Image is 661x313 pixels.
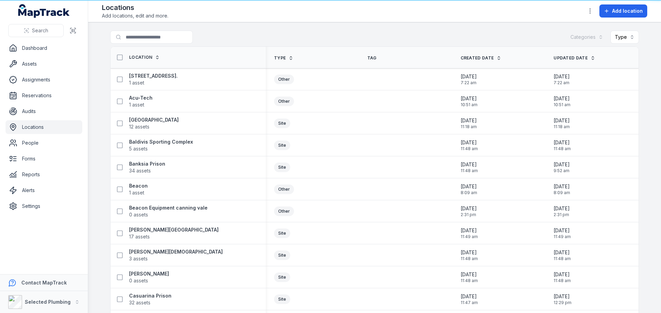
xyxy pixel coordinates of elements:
[129,138,193,145] strong: Baldivis Sporting Complex
[129,292,171,299] strong: Casuarina Prison
[129,182,148,196] a: Beacon1 asset
[554,117,570,130] time: 5/8/2025, 11:18:57 AM
[6,120,82,134] a: Locations
[274,55,286,61] span: Type
[461,168,478,174] span: 11:48 am
[129,270,169,277] strong: [PERSON_NAME]
[274,75,294,84] div: Other
[461,73,477,86] time: 8/5/2025, 7:22:38 AM
[554,73,570,86] time: 8/5/2025, 7:22:38 AM
[554,256,571,261] span: 11:48 am
[554,271,571,278] span: [DATE]
[6,152,82,166] a: Forms
[6,57,82,71] a: Assets
[610,31,639,44] button: Type
[129,292,171,306] a: Casuarina Prison32 assets
[461,249,478,261] time: 1/14/2025, 11:48:54 AM
[554,183,570,190] span: [DATE]
[554,212,570,217] span: 2:31 pm
[274,272,290,282] div: Site
[461,271,478,283] time: 1/14/2025, 11:48:43 AM
[102,3,168,12] h2: Locations
[274,55,293,61] a: Type
[129,94,153,108] a: Acu-Tech1 asset
[461,117,477,124] span: [DATE]
[461,95,478,108] time: 8/1/2025, 10:51:36 AM
[554,117,570,124] span: [DATE]
[129,204,208,218] a: Beacon Equipment canning vale0 assets
[6,41,82,55] a: Dashboard
[461,55,494,61] span: Created Date
[554,249,571,256] span: [DATE]
[129,123,149,130] span: 12 assets
[461,73,477,80] span: [DATE]
[129,55,160,60] a: Location
[129,55,152,60] span: Location
[461,139,478,152] time: 1/14/2025, 11:48:37 AM
[554,205,570,212] span: [DATE]
[274,250,290,260] div: Site
[554,227,571,234] span: [DATE]
[129,72,178,86] a: [STREET_ADDRESS].1 asset
[554,139,571,152] time: 1/14/2025, 11:48:37 AM
[461,249,478,256] span: [DATE]
[129,226,219,240] a: [PERSON_NAME][GEOGRAPHIC_DATA]17 assets
[461,300,478,305] span: 11:47 am
[129,160,165,174] a: Banksia Prison34 assets
[554,73,570,80] span: [DATE]
[8,24,64,37] button: Search
[554,278,571,283] span: 11:48 am
[367,55,377,61] span: Tag
[554,293,571,300] span: [DATE]
[461,183,477,190] span: [DATE]
[554,95,570,108] time: 8/1/2025, 10:51:36 AM
[461,55,502,61] a: Created Date
[274,294,290,304] div: Site
[554,161,570,174] time: 5/13/2025, 9:52:15 AM
[554,80,570,86] span: 7:22 am
[129,138,193,152] a: Baldivis Sporting Complex5 assets
[21,280,67,286] strong: Contact MapTrack
[461,80,477,86] span: 7:22 am
[129,255,148,262] span: 3 assets
[554,124,570,130] span: 11:18 am
[129,72,178,79] strong: [STREET_ADDRESS].
[274,141,290,150] div: Site
[554,161,570,168] span: [DATE]
[6,89,82,102] a: Reservations
[18,4,70,18] a: MapTrack
[129,226,219,233] strong: [PERSON_NAME][GEOGRAPHIC_DATA]
[554,205,570,217] time: 3/31/2025, 2:31:18 PM
[554,55,595,61] a: Updated Date
[6,168,82,181] a: Reports
[554,190,570,195] span: 8:09 am
[461,139,478,146] span: [DATE]
[274,228,290,238] div: Site
[461,161,478,168] span: [DATE]
[6,73,82,87] a: Assignments
[554,183,570,195] time: 8/4/2025, 8:09:30 AM
[599,4,647,18] button: Add location
[461,293,478,305] time: 1/14/2025, 11:47:33 AM
[554,168,570,174] span: 9:52 am
[129,145,148,152] span: 5 assets
[129,189,144,196] span: 1 asset
[129,79,144,86] span: 1 asset
[461,102,478,108] span: 10:51 am
[274,163,290,172] div: Site
[6,104,82,118] a: Audits
[461,234,478,239] span: 11:49 am
[461,278,478,283] span: 11:48 am
[461,161,478,174] time: 1/14/2025, 11:48:21 AM
[461,293,478,300] span: [DATE]
[461,146,478,152] span: 11:48 am
[129,233,150,240] span: 17 assets
[554,234,571,239] span: 11:49 am
[129,204,208,211] strong: Beacon Equipment canning vale
[461,117,477,130] time: 5/8/2025, 11:18:57 AM
[461,212,477,217] span: 2:31 pm
[461,183,477,195] time: 8/4/2025, 8:09:30 AM
[129,116,179,130] a: [GEOGRAPHIC_DATA]12 assets
[25,299,71,305] strong: Selected Plumbing
[554,95,570,102] span: [DATE]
